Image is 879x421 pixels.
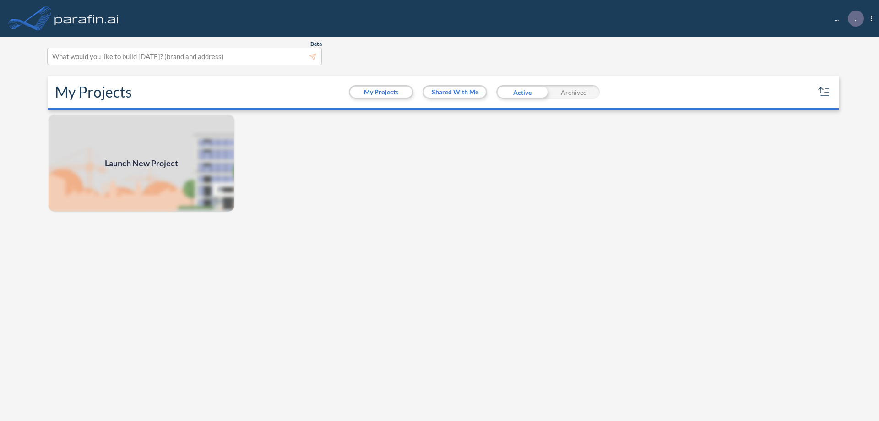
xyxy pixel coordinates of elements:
[855,14,857,22] p: .
[424,87,486,98] button: Shared With Me
[55,83,132,101] h2: My Projects
[48,114,235,213] img: add
[350,87,412,98] button: My Projects
[817,85,831,99] button: sort
[53,9,120,27] img: logo
[48,114,235,213] a: Launch New Project
[548,85,600,99] div: Archived
[310,40,322,48] span: Beta
[821,11,872,27] div: ...
[496,85,548,99] div: Active
[105,157,178,169] span: Launch New Project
